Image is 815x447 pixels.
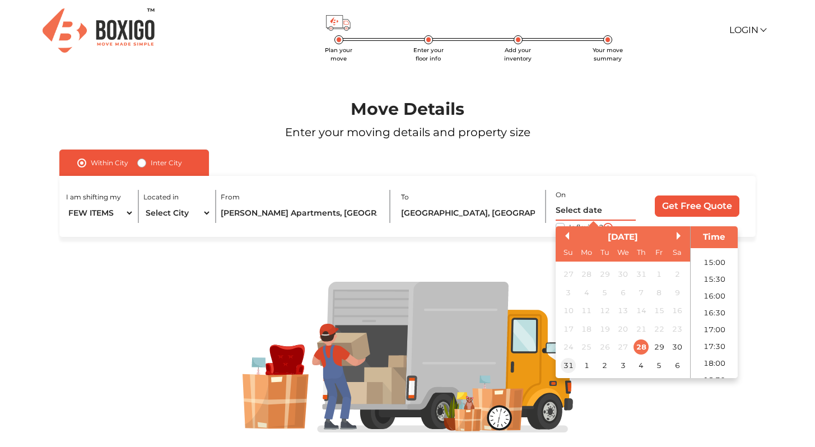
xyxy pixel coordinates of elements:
div: Not available Thursday, August 7th, 2025 [634,285,649,300]
div: Su [561,245,576,260]
div: Choose Friday, August 29th, 2025 [651,339,667,355]
label: Located in [143,192,179,202]
span: Add your inventory [504,46,532,62]
label: Inter City [151,156,182,170]
label: Within City [91,156,128,170]
div: Choose Monday, September 1st, 2025 [579,358,594,373]
div: Not available Wednesday, August 27th, 2025 [615,339,630,355]
span: Your move summary [593,46,623,62]
li: 18:30 [691,372,738,389]
div: Sa [670,245,685,260]
input: Locality [401,203,538,223]
div: Not available Sunday, August 17th, 2025 [561,322,576,337]
div: Choose Wednesday, September 3rd, 2025 [615,358,630,373]
div: Th [634,245,649,260]
img: Boxigo [43,8,155,53]
div: Choose Friday, September 5th, 2025 [651,358,667,373]
a: Login [729,25,765,35]
li: 17:30 [691,338,738,355]
div: Not available Sunday, August 3rd, 2025 [561,285,576,300]
div: Not available Saturday, August 16th, 2025 [670,303,685,318]
li: 18:00 [691,355,738,372]
li: 16:00 [691,288,738,305]
input: Locality [221,203,380,223]
div: Not available Monday, August 11th, 2025 [579,303,594,318]
div: Not available Wednesday, August 13th, 2025 [615,303,630,318]
label: To [401,192,409,202]
div: Not available Wednesday, July 30th, 2025 [615,267,630,282]
label: From [221,192,240,202]
div: Choose Sunday, August 31st, 2025 [561,358,576,373]
div: We [615,245,630,260]
div: Not available Monday, July 28th, 2025 [579,267,594,282]
div: Not available Sunday, July 27th, 2025 [561,267,576,282]
div: Fr [651,245,667,260]
h1: Move Details [32,99,783,119]
div: Not available Wednesday, August 6th, 2025 [615,285,630,300]
button: Next Month [677,232,684,240]
button: Previous Month [561,232,569,240]
span: Enter your floor info [413,46,444,62]
div: Not available Tuesday, August 12th, 2025 [597,303,612,318]
li: 16:30 [691,305,738,322]
div: Not available Saturday, August 23rd, 2025 [670,322,685,337]
div: Choose Thursday, August 28th, 2025 [634,339,649,355]
label: On [556,190,566,200]
div: month 2025-08 [559,266,686,375]
div: Not available Sunday, August 10th, 2025 [561,303,576,318]
span: Plan your move [325,46,352,62]
div: Tu [597,245,612,260]
div: Time [693,231,735,244]
div: Not available Friday, August 22nd, 2025 [651,322,667,337]
div: Choose Tuesday, September 2nd, 2025 [597,358,612,373]
div: Not available Friday, August 8th, 2025 [651,285,667,300]
div: Not available Thursday, July 31st, 2025 [634,267,649,282]
div: Not available Thursday, August 21st, 2025 [634,322,649,337]
li: 17:00 [691,322,738,338]
div: Not available Sunday, August 24th, 2025 [561,339,576,355]
li: 15:30 [691,271,738,288]
div: Choose Thursday, September 4th, 2025 [634,358,649,373]
img: i [603,223,613,232]
li: 15:00 [691,254,738,271]
div: Not available Tuesday, August 5th, 2025 [597,285,612,300]
input: Get Free Quote [655,195,739,217]
p: Enter your moving details and property size [32,124,783,141]
div: [DATE] [556,231,690,244]
div: Choose Saturday, September 6th, 2025 [670,358,685,373]
div: Not available Tuesday, July 29th, 2025 [597,267,612,282]
div: Not available Monday, August 18th, 2025 [579,322,594,337]
div: Not available Tuesday, August 26th, 2025 [597,339,612,355]
div: Not available Friday, August 15th, 2025 [651,303,667,318]
div: Not available Monday, August 25th, 2025 [579,339,594,355]
div: Not available Thursday, August 14th, 2025 [634,303,649,318]
div: Not available Monday, August 4th, 2025 [579,285,594,300]
div: Mo [579,245,594,260]
div: Not available Saturday, August 9th, 2025 [670,285,685,300]
div: Not available Friday, August 1st, 2025 [651,267,667,282]
label: Is flexible? [569,221,603,232]
input: Select date [556,201,636,221]
div: Not available Saturday, August 2nd, 2025 [670,267,685,282]
div: Choose Saturday, August 30th, 2025 [670,339,685,355]
label: I am shifting my [66,192,121,202]
div: Not available Wednesday, August 20th, 2025 [615,322,630,337]
div: Not available Tuesday, August 19th, 2025 [597,322,612,337]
